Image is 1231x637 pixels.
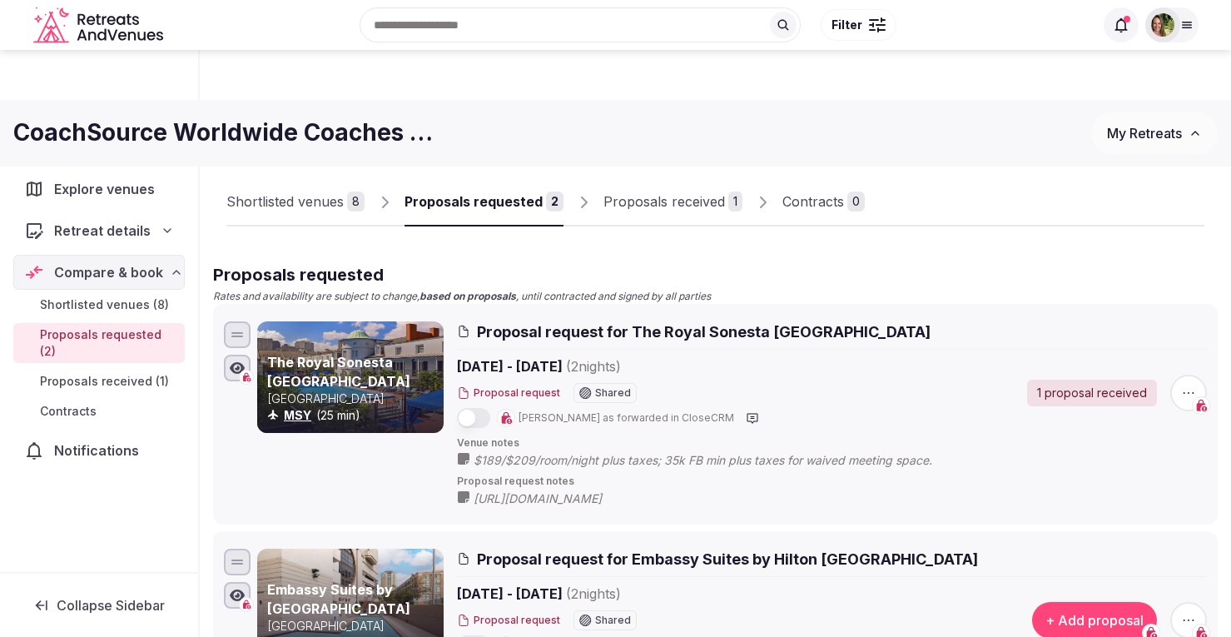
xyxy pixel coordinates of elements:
a: The Royal Sonesta [GEOGRAPHIC_DATA] [267,354,410,389]
span: Proposals received (1) [40,373,169,390]
span: Contracts [40,403,97,420]
span: [URL][DOMAIN_NAME] [474,490,635,507]
p: [GEOGRAPHIC_DATA] [267,391,440,407]
div: Shortlisted venues [226,192,344,212]
span: ( 2 night s ) [566,358,621,375]
a: Proposals received1 [603,178,742,226]
a: Visit the homepage [33,7,166,44]
span: ( 2 night s ) [566,585,621,602]
span: [PERSON_NAME] as forwarded in CloseCRM [519,411,734,425]
span: Shared [595,615,631,625]
svg: Retreats and Venues company logo [33,7,166,44]
span: Shared [595,388,631,398]
a: Contracts [13,400,185,423]
span: Venue notes [457,436,1207,450]
a: Embassy Suites by [GEOGRAPHIC_DATA] [267,581,410,616]
div: Proposals received [603,192,725,212]
img: Shay Tippie [1151,13,1174,37]
a: Proposals requested2 [405,178,563,226]
a: Shortlisted venues8 [226,178,365,226]
button: Proposal request [457,386,560,401]
span: Compare & book [54,262,163,282]
a: MSY [284,408,311,422]
span: Explore venues [54,179,161,199]
div: (25 min) [267,407,440,424]
span: Proposals requested (2) [40,326,178,360]
a: Contracts0 [782,178,865,226]
span: My Retreats [1107,125,1182,142]
a: 1 proposal received [1027,380,1157,406]
span: Shortlisted venues (8) [40,296,169,313]
h2: Proposals requested [213,263,1218,286]
div: Contracts [782,192,844,212]
a: Shortlisted venues (8) [13,293,185,316]
a: Proposals received (1) [13,370,185,393]
button: Collapse Sidebar [13,587,185,624]
span: $189/$209/room/night plus taxes; 35k FB min plus taxes for waived meeting space. [474,452,965,469]
p: Rates and availability are subject to change, , until contracted and signed by all parties [213,290,1218,304]
a: Explore venues [13,172,185,207]
button: Proposal request [457,614,560,628]
a: Notifications [13,433,185,468]
h1: CoachSource Worldwide Coaches Forum 2026 [13,117,439,149]
span: Retreat details [54,221,151,241]
strong: based on proposals [419,290,516,302]
span: Notifications [54,440,146,460]
button: My Retreats [1091,112,1218,154]
span: [DATE] - [DATE] [457,584,750,604]
button: Filter [821,9,896,41]
span: Proposal request for Embassy Suites by Hilton [GEOGRAPHIC_DATA] [477,549,978,570]
div: 2 [546,192,563,212]
div: 0 [847,192,865,212]
div: 8 [347,192,365,212]
span: [DATE] - [DATE] [457,356,750,376]
span: Collapse Sidebar [57,597,165,614]
div: Proposals requested [405,192,543,212]
span: Proposal request notes [457,475,1207,489]
p: [GEOGRAPHIC_DATA] [267,618,440,635]
span: Proposal request for The Royal Sonesta [GEOGRAPHIC_DATA] [477,321,931,342]
span: Filter [831,17,862,33]
div: 1 [728,192,742,212]
a: Proposals requested (2) [13,323,185,363]
button: MSY [284,407,311,424]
